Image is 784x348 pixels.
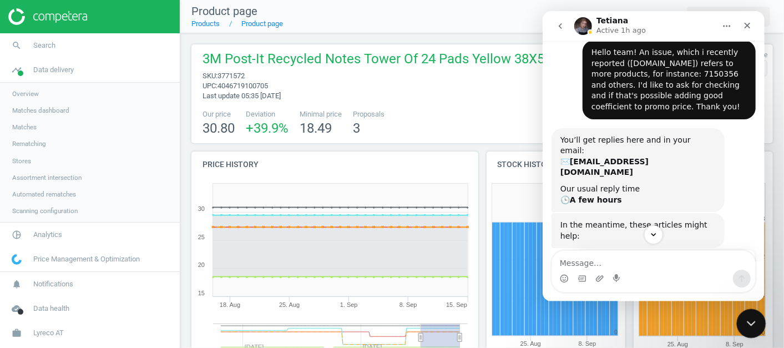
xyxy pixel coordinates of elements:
span: Data health [33,304,69,314]
i: cloud_done [6,298,27,319]
span: 18.49 [300,120,332,136]
span: Scanning configuration [12,206,78,215]
tspan: 25. Aug [279,301,300,308]
iframe: Intercom live chat [737,309,766,339]
span: Data delivery [33,65,74,75]
span: Deviation [246,109,289,119]
span: +39.9 % [246,120,289,136]
tspan: 8. Sep [399,301,417,308]
h4: Price history [191,152,478,178]
span: Automated rematches [12,190,76,199]
text: 20 [198,261,205,268]
img: ajHJNr6hYgQAAAAASUVORK5CYII= [8,8,87,25]
text: 1 [762,291,765,298]
span: Assortment intersection [12,173,82,182]
tspan: 18. Aug [220,301,240,308]
text: 0 [614,329,618,336]
i: notifications [6,274,27,295]
span: Notifications [33,279,73,289]
button: Upload attachment [53,263,62,272]
a: Product page [241,19,283,28]
span: Search [33,41,55,51]
iframe: Intercom live chat [543,11,765,301]
img: wGWNvw8QSZomAAAAABJRU5ErkJggg== [12,254,22,265]
button: Gif picker [35,263,44,272]
span: Rematching [12,139,46,148]
span: 3771572 [218,72,245,80]
tspan: 1. Sep [340,301,358,308]
i: search [6,35,27,56]
span: Matches [12,123,37,132]
span: Price Management & Optimization [33,254,140,264]
text: 30 [198,205,205,212]
tspan: 15. Sep [446,301,467,308]
span: Minimal price [300,109,342,119]
button: Scroll to bottom [102,214,120,233]
span: Lyreco AT [33,328,64,338]
button: Start recording [70,263,79,272]
span: upc : [203,82,218,90]
text: 25 [198,234,205,240]
button: extensionProduct details [687,7,770,27]
i: timeline [6,59,27,80]
span: Analytics [33,230,62,240]
span: 3 [353,120,360,136]
h4: Stock history [487,152,626,178]
text: 2 [762,253,765,260]
tspan: 8. Sep [726,341,743,347]
span: Product page [191,4,257,18]
span: Last update 05:35 [DATE] [203,92,281,100]
text: 3 [762,215,765,222]
span: 3M Post-It Recycled Notes Tower Of 24 Pads Yellow 38X51Mm, 4046719100705 [203,50,675,71]
span: 30.80 [203,120,235,136]
a: Products [191,19,220,28]
textarea: Message… [9,240,213,259]
button: Emoji picker [17,263,26,272]
button: Send a message… [190,259,208,276]
tspan: 8. Sep [579,341,596,347]
span: 4046719100705 [218,82,268,90]
span: Our price [203,109,235,119]
tspan: 25. Aug [667,341,688,347]
span: sku : [203,72,218,80]
i: pie_chart_outlined [6,224,27,245]
span: Stores [12,157,31,165]
i: work [6,322,27,344]
text: 15 [198,290,205,296]
span: Overview [12,89,39,98]
span: Proposals [353,109,385,119]
tspan: 25. Aug [520,341,540,347]
span: Matches dashboard [12,106,69,115]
